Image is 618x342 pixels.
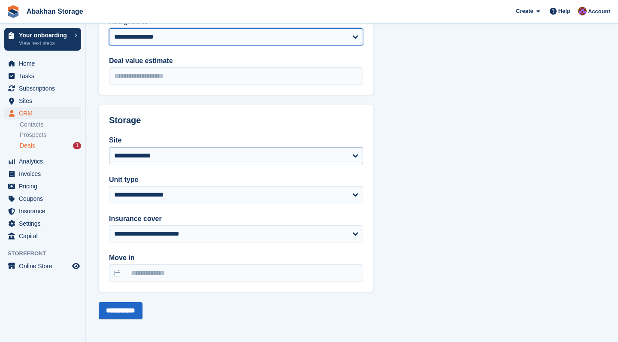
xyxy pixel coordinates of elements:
[4,70,81,82] a: menu
[19,107,70,119] span: CRM
[73,142,81,149] div: 1
[588,7,610,16] span: Account
[4,82,81,94] a: menu
[19,95,70,107] span: Sites
[20,142,35,150] span: Deals
[4,230,81,242] a: menu
[109,56,363,66] label: Deal value estimate
[4,107,81,119] a: menu
[4,193,81,205] a: menu
[19,180,70,192] span: Pricing
[19,218,70,230] span: Settings
[19,58,70,70] span: Home
[109,135,363,145] label: Site
[4,168,81,180] a: menu
[4,260,81,272] a: menu
[4,58,81,70] a: menu
[20,121,81,129] a: Contacts
[4,95,81,107] a: menu
[7,5,20,18] img: stora-icon-8386f47178a22dfd0bd8f6a31ec36ba5ce8667c1dd55bd0f319d3a0aa187defe.svg
[19,205,70,217] span: Insurance
[8,249,85,258] span: Storefront
[19,230,70,242] span: Capital
[558,7,570,15] span: Help
[19,82,70,94] span: Subscriptions
[20,131,46,139] span: Prospects
[19,193,70,205] span: Coupons
[4,218,81,230] a: menu
[578,7,587,15] img: William Abakhan
[19,32,70,38] p: Your onboarding
[19,39,70,47] p: View next steps
[516,7,533,15] span: Create
[109,175,363,185] label: Unit type
[20,130,81,139] a: Prospects
[23,4,87,18] a: Abakhan Storage
[19,260,70,272] span: Online Store
[4,155,81,167] a: menu
[19,155,70,167] span: Analytics
[20,141,81,150] a: Deals 1
[4,180,81,192] a: menu
[19,168,70,180] span: Invoices
[71,261,81,271] a: Preview store
[19,70,70,82] span: Tasks
[109,214,363,224] label: Insurance cover
[4,28,81,51] a: Your onboarding View next steps
[4,205,81,217] a: menu
[109,115,363,125] h2: Storage
[109,253,363,263] label: Move in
